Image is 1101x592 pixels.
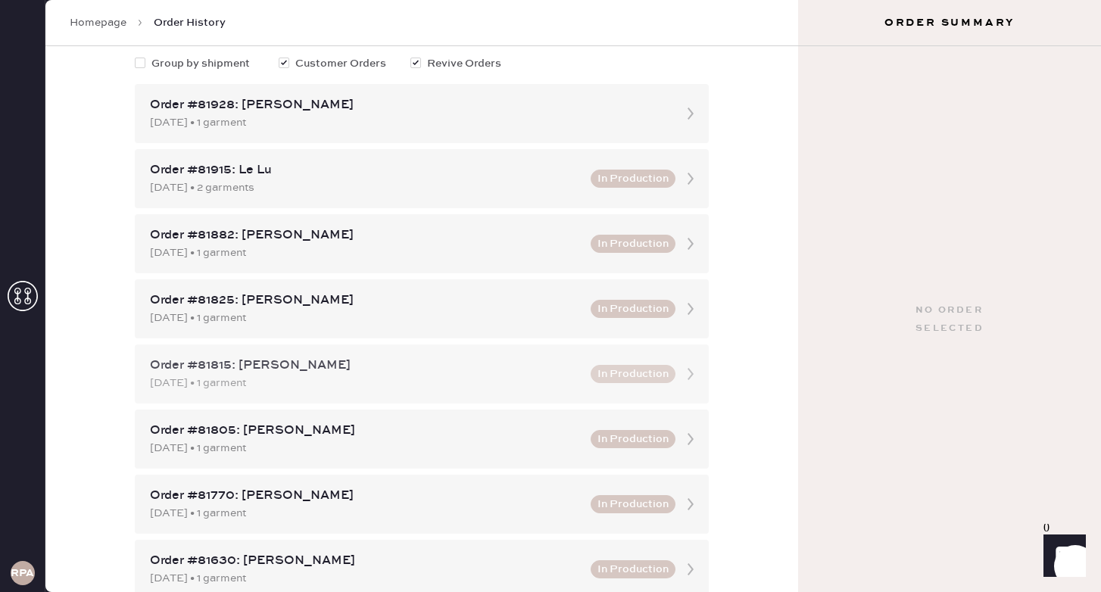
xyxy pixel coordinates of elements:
[150,552,582,570] div: Order #81630: [PERSON_NAME]
[591,365,675,383] button: In Production
[150,375,582,391] div: [DATE] • 1 garment
[150,226,582,245] div: Order #81882: [PERSON_NAME]
[150,505,582,522] div: [DATE] • 1 garment
[150,570,582,587] div: [DATE] • 1 garment
[427,55,501,72] span: Revive Orders
[150,291,582,310] div: Order #81825: [PERSON_NAME]
[591,560,675,578] button: In Production
[150,114,666,131] div: [DATE] • 1 garment
[1029,524,1094,589] iframe: Front Chat
[915,301,984,338] div: No order selected
[150,440,582,456] div: [DATE] • 1 garment
[151,55,250,72] span: Group by shipment
[591,170,675,188] button: In Production
[11,568,34,578] h3: RPA
[70,15,126,30] a: Homepage
[150,96,666,114] div: Order #81928: [PERSON_NAME]
[591,235,675,253] button: In Production
[150,161,582,179] div: Order #81915: Le Lu
[591,495,675,513] button: In Production
[798,15,1101,30] h3: Order Summary
[295,55,386,72] span: Customer Orders
[150,245,582,261] div: [DATE] • 1 garment
[150,179,582,196] div: [DATE] • 2 garments
[150,422,582,440] div: Order #81805: [PERSON_NAME]
[591,300,675,318] button: In Production
[150,487,582,505] div: Order #81770: [PERSON_NAME]
[154,15,226,30] span: Order History
[150,357,582,375] div: Order #81815: [PERSON_NAME]
[150,310,582,326] div: [DATE] • 1 garment
[591,430,675,448] button: In Production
